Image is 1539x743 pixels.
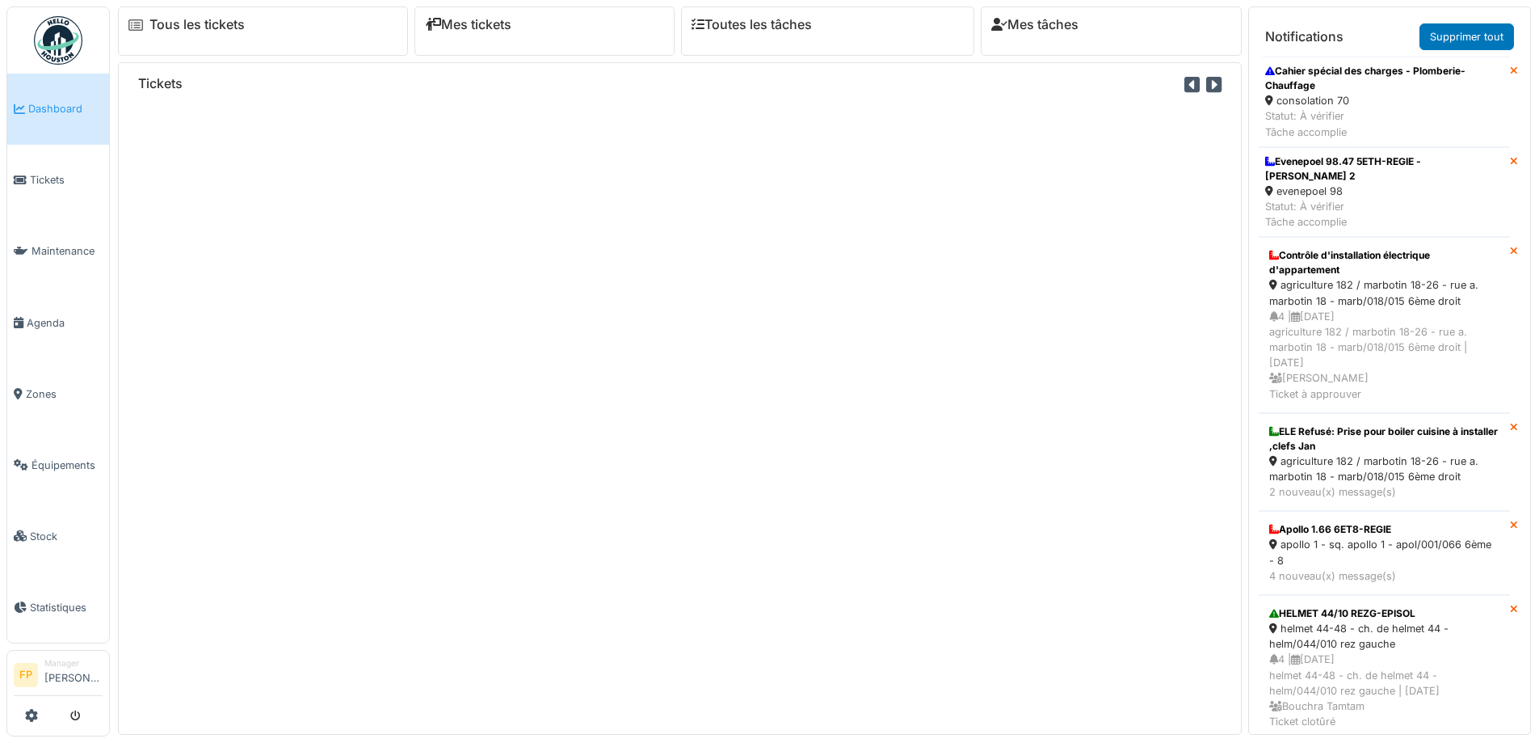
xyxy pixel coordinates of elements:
[991,17,1079,32] a: Mes tâches
[1265,93,1503,108] div: consolation 70
[1259,147,1510,238] a: Evenepoel 98.47 5ETH-REGIE - [PERSON_NAME] 2 evenepoel 98 Statut: À vérifierTâche accomplie
[30,600,103,615] span: Statistiques
[1269,424,1499,454] div: ELE Refusé: Prise pour boiler cuisine à installer ,clefs Jan
[1419,23,1514,50] a: Supprimer tout
[1265,154,1503,184] div: Evenepoel 98.47 5ETH-REGIE - [PERSON_NAME] 2
[7,287,109,358] a: Agenda
[7,358,109,429] a: Zones
[27,315,103,331] span: Agenda
[44,657,103,692] li: [PERSON_NAME]
[1269,621,1499,652] div: helmet 44-48 - ch. de helmet 44 - helm/044/010 rez gauche
[30,529,103,544] span: Stock
[44,657,103,669] div: Manager
[7,572,109,643] a: Statistiques
[7,74,109,145] a: Dashboard
[1259,57,1510,147] a: Cahier spécial des charges - Plomberie-Chauffage consolation 70 Statut: À vérifierTâche accomplie
[14,657,103,696] a: FP Manager[PERSON_NAME]
[7,145,109,216] a: Tickets
[1269,277,1499,308] div: agriculture 182 / marbotin 18-26 - rue a. marbotin 18 - marb/018/015 6ème droit
[1265,199,1503,230] div: Statut: À vérifier Tâche accomplie
[1259,413,1510,512] a: ELE Refusé: Prise pour boiler cuisine à installer ,clefs Jan agriculture 182 / marbotin 18-26 - r...
[1265,108,1503,139] div: Statut: À vérifier Tâche accomplie
[1269,606,1499,621] div: HELMET 44/10 REZG-EPISOL
[14,663,38,687] li: FP
[7,500,109,572] a: Stock
[26,386,103,402] span: Zones
[34,16,82,65] img: Badge_color-CXgf-gQk.svg
[7,216,109,287] a: Maintenance
[1269,652,1499,729] div: 4 | [DATE] helmet 44-48 - ch. de helmet 44 - helm/044/010 rez gauche | [DATE] Bouchra Tamtam Tick...
[1269,568,1499,584] div: 4 nouveau(x) message(s)
[1259,595,1510,741] a: HELMET 44/10 REZG-EPISOL helmet 44-48 - ch. de helmet 44 - helm/044/010 rez gauche 4 |[DATE]helme...
[425,17,511,32] a: Mes tickets
[1269,309,1499,402] div: 4 | [DATE] agriculture 182 / marbotin 18-26 - rue a. marbotin 18 - marb/018/015 6ème droit | [DAT...
[32,458,103,473] span: Équipements
[1259,511,1510,595] a: Apollo 1.66 6ET8-REGIE apollo 1 - sq. apollo 1 - apol/001/066 6ème - 8 4 nouveau(x) message(s)
[28,101,103,116] span: Dashboard
[692,17,812,32] a: Toutes les tâches
[1269,484,1499,500] div: 2 nouveau(x) message(s)
[1269,454,1499,484] div: agriculture 182 / marbotin 18-26 - rue a. marbotin 18 - marb/018/015 6ème droit
[149,17,245,32] a: Tous les tickets
[1269,248,1499,277] div: Contrôle d'installation électrique d'appartement
[1265,184,1503,199] div: evenepoel 98
[32,243,103,259] span: Maintenance
[1269,522,1499,537] div: Apollo 1.66 6ET8-REGIE
[1265,64,1503,93] div: Cahier spécial des charges - Plomberie-Chauffage
[30,172,103,188] span: Tickets
[1259,237,1510,413] a: Contrôle d'installation électrique d'appartement agriculture 182 / marbotin 18-26 - rue a. marbot...
[7,429,109,500] a: Équipements
[138,76,183,91] h6: Tickets
[1269,537,1499,568] div: apollo 1 - sq. apollo 1 - apol/001/066 6ème - 8
[1265,29,1343,44] h6: Notifications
